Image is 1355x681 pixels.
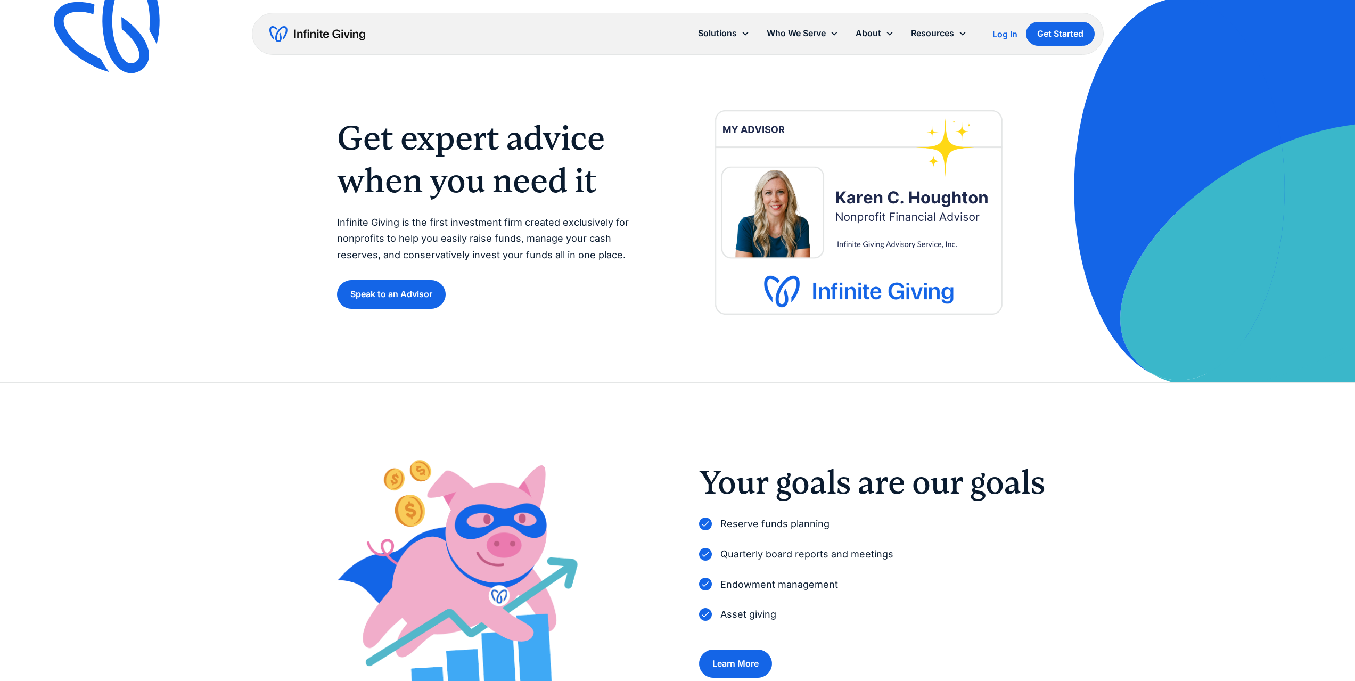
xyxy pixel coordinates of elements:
div: Resources [902,22,975,45]
div: About [856,26,881,40]
div: Who We Serve [758,22,847,45]
div: Resources [911,26,954,40]
div: Who We Serve [767,26,826,40]
div: About [847,22,902,45]
div: Solutions [689,22,758,45]
div: Solutions [698,26,737,40]
h2: Your goals are our goals [699,466,1087,499]
h1: Get expert advice when you need it [337,117,656,202]
p: Infinite Giving is the first investment firm created exclusively for nonprofits to help you easil... [337,215,656,264]
div: Log In [992,30,1017,38]
a: Speak to an Advisor [337,280,446,308]
a: home [269,26,365,43]
p: Reserve funds planning [720,516,830,532]
a: Log In [992,28,1017,40]
p: Endowment management [720,577,838,593]
a: Learn More [699,650,772,678]
p: Asset giving [720,606,776,623]
p: Quarterly board reports and meetings [720,546,893,563]
a: Get Started [1026,22,1095,46]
